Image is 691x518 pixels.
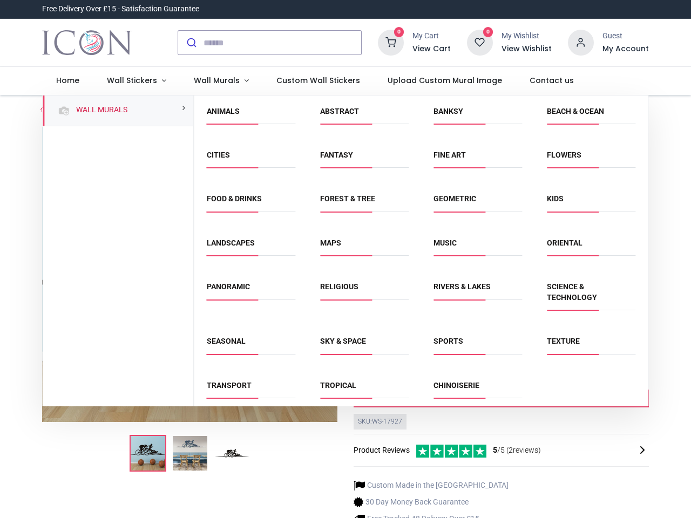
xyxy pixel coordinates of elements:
span: Banksy [433,106,522,124]
a: Rivers & Lakes [433,282,491,291]
iframe: Customer reviews powered by Trustpilot [422,4,649,15]
a: Music [433,238,457,247]
span: Upload Custom Mural Image [388,75,502,86]
span: Sky & Space [320,336,409,354]
div: Product Reviews [354,443,649,458]
span: Panoramic [207,282,295,299]
a: Religious [320,282,358,291]
sup: 0 [394,27,404,37]
a: Landscapes [207,238,255,247]
span: Beach & Ocean [547,106,635,124]
span: 5 [493,446,497,454]
a: Sky & Space [320,337,366,345]
a: Panoramic [207,282,250,291]
a: Chinoiserie [433,381,479,390]
a: Forest & Tree [320,194,375,203]
span: Science & Technology [547,282,635,310]
a: Logo of Icon Wall Stickers [42,28,131,58]
span: Seasonal [207,336,295,354]
span: Chinoiserie [433,380,522,398]
a: Flowers [547,151,581,159]
span: /5 ( 2 reviews) [493,445,541,456]
span: Fantasy [320,150,409,168]
span: Kids [547,194,635,212]
img: WS-17927-02 [173,436,207,471]
a: Beach & Ocean [547,107,604,115]
img: Triathlon Run Swim Cycle Wall Sticker [131,436,165,471]
a: Wall Murals [180,67,262,95]
span: Flowers [547,150,635,168]
a: Wall Murals [72,105,127,115]
span: Cities [207,150,295,168]
a: Science & Technology [547,282,597,302]
div: Guest [602,31,649,42]
img: Wall Murals [57,104,70,117]
a: Wall Stickers [93,67,180,95]
a: 0 [467,38,493,46]
a: Texture [547,337,580,345]
span: Religious [320,282,409,299]
span: Oriental [547,238,635,256]
a: My Account [602,44,649,54]
span: Wall Stickers [107,75,157,86]
a: Maps [320,238,341,247]
span: Sports [433,336,522,354]
div: My Cart [412,31,451,42]
li: Custom Made in the [GEOGRAPHIC_DATA] [354,480,509,491]
span: Forest & Tree [320,194,409,212]
a: View Wishlist [502,44,552,54]
a: Tropical [320,381,356,390]
span: Maps [320,238,409,256]
span: Landscapes [207,238,295,256]
span: Wall Murals [194,75,240,86]
span: Food & Drinks [207,194,295,212]
a: Abstract [320,107,359,115]
a: Transport [207,381,252,390]
a: Seasonal [207,337,246,345]
a: Fine Art [433,151,466,159]
li: 30 Day Money Back Guarantee [354,496,509,508]
a: Banksy [433,107,463,115]
span: Contact us [530,75,574,86]
a: Geometric [433,194,476,203]
span: Custom Wall Stickers [276,75,360,86]
a: Sports [433,337,463,345]
span: Abstract [320,106,409,124]
span: Home [56,75,79,86]
span: Geometric [433,194,522,212]
span: Transport [207,380,295,398]
span: Fine Art [433,150,522,168]
div: My Wishlist [502,31,552,42]
a: Oriental [547,238,582,247]
div: Free Delivery Over £15 - Satisfaction Guarantee [42,4,199,15]
a: Animals [207,107,240,115]
span: Tropical [320,380,409,398]
sup: 0 [483,27,493,37]
a: Kids [547,194,564,203]
div: SKU: WS-17927 [354,414,407,430]
a: View Cart [412,44,451,54]
span: Animals [207,106,295,124]
span: Music [433,238,522,256]
button: Submit [178,31,204,54]
span: Rivers & Lakes [433,282,522,299]
a: Fantasy [320,151,353,159]
span: Texture [547,336,635,354]
a: 0 [378,38,404,46]
a: Food & Drinks [207,194,262,203]
img: WS-17927-03 [215,436,249,471]
img: Icon Wall Stickers [42,28,131,58]
a: Cities [207,151,230,159]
